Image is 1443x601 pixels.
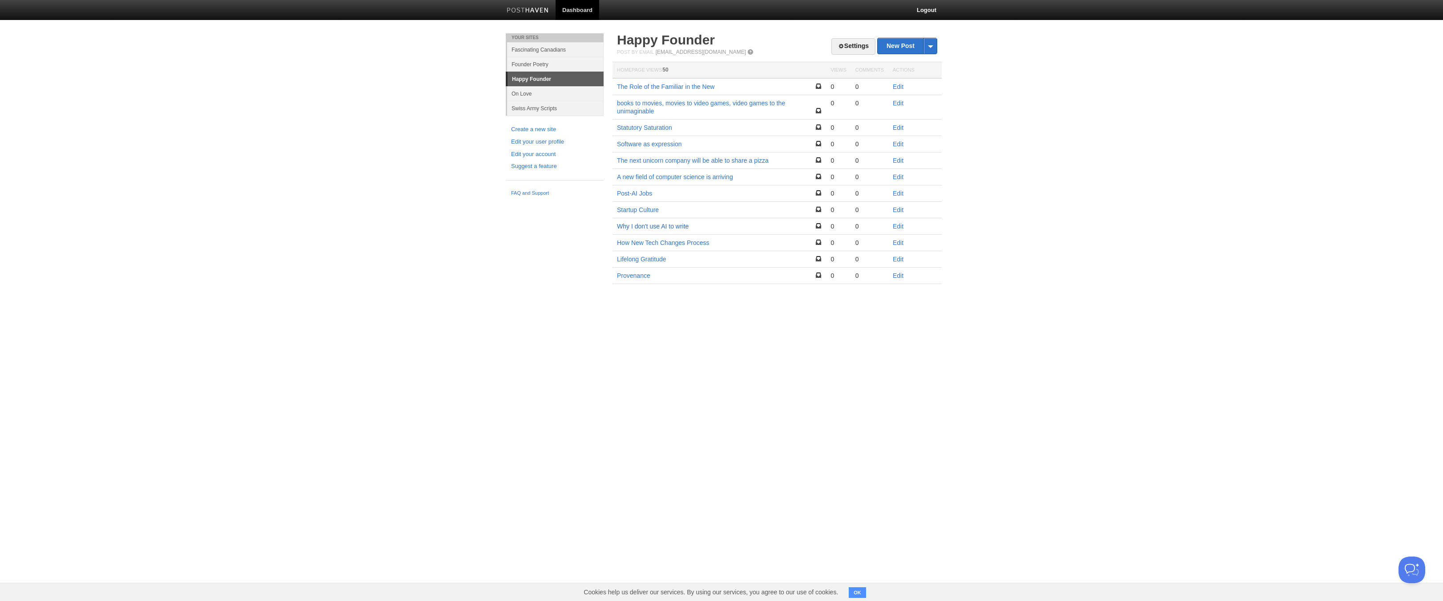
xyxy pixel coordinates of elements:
[830,239,846,247] div: 0
[613,62,826,79] th: Homepage Views
[511,189,598,197] a: FAQ and Support
[893,157,903,164] a: Edit
[893,272,903,279] a: Edit
[830,124,846,132] div: 0
[511,137,598,147] a: Edit your user profile
[888,62,942,79] th: Actions
[855,189,884,197] div: 0
[830,206,846,214] div: 0
[830,99,846,107] div: 0
[855,239,884,247] div: 0
[617,272,650,279] a: Provenance
[893,100,903,107] a: Edit
[656,49,746,55] a: [EMAIL_ADDRESS][DOMAIN_NAME]
[511,125,598,134] a: Create a new site
[617,190,652,197] a: Post-AI Jobs
[830,255,846,263] div: 0
[507,8,549,14] img: Posthaven-bar
[617,124,672,131] a: Statutory Saturation
[617,157,769,164] a: The next unicorn company will be able to share a pizza
[893,206,903,213] a: Edit
[511,150,598,159] a: Edit your account
[855,156,884,164] div: 0
[855,222,884,230] div: 0
[506,33,604,42] li: Your Sites
[830,173,846,181] div: 0
[893,256,903,263] a: Edit
[507,101,604,116] a: Swiss Army Scripts
[893,124,903,131] a: Edit
[893,223,903,230] a: Edit
[830,140,846,148] div: 0
[893,190,903,197] a: Edit
[855,99,884,107] div: 0
[617,206,659,213] a: Startup Culture
[855,206,884,214] div: 0
[507,86,604,101] a: On Love
[855,173,884,181] div: 0
[893,239,903,246] a: Edit
[507,42,604,57] a: Fascinating Canadians
[617,100,785,115] a: books to movies, movies to video games, video games to the unimaginable
[855,83,884,91] div: 0
[826,62,850,79] th: Views
[855,272,884,280] div: 0
[830,222,846,230] div: 0
[662,67,668,73] span: 50
[617,83,714,90] a: The Role of the Familiar in the New
[855,255,884,263] div: 0
[830,156,846,164] div: 0
[878,38,937,54] a: New Post
[893,140,903,148] a: Edit
[855,124,884,132] div: 0
[851,62,888,79] th: Comments
[617,256,666,263] a: Lifelong Gratitude
[617,223,689,230] a: Why I don't use AI to write
[575,583,847,601] span: Cookies help us deliver our services. By using our services, you agree to our use of cookies.
[617,239,709,246] a: How New Tech Changes Process
[831,38,875,55] a: Settings
[508,72,604,86] a: Happy Founder
[617,32,715,47] a: Happy Founder
[617,140,682,148] a: Software as expression
[830,189,846,197] div: 0
[617,49,654,55] span: Post by Email
[830,83,846,91] div: 0
[893,173,903,180] a: Edit
[893,83,903,90] a: Edit
[507,57,604,72] a: Founder Poetry
[830,272,846,280] div: 0
[1399,557,1425,583] iframe: Help Scout Beacon - Open
[849,587,866,598] button: OK
[855,140,884,148] div: 0
[617,173,733,180] a: A new field of computer science is arriving
[511,162,598,171] a: Suggest a feature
